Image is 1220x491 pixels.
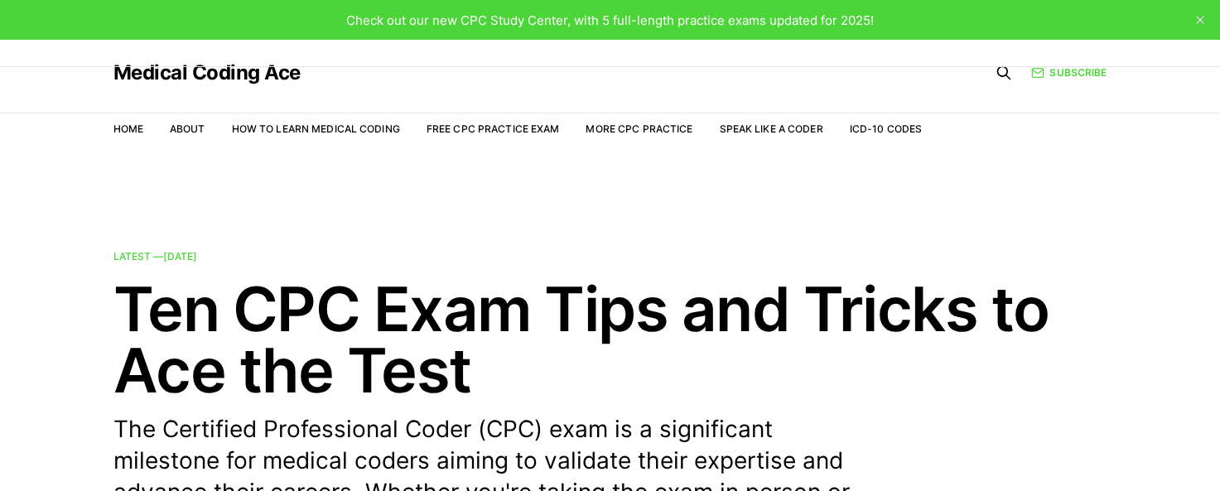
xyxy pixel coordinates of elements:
[1187,7,1213,33] button: close
[113,63,301,83] a: Medical Coding Ace
[163,250,197,262] time: [DATE]
[850,123,922,135] a: ICD-10 Codes
[113,123,143,135] a: Home
[113,278,1107,401] h2: Ten CPC Exam Tips and Tricks to Ace the Test
[720,123,823,135] a: Speak Like a Coder
[346,12,874,28] span: Check out our new CPC Study Center, with 5 full-length practice exams updated for 2025!
[586,123,692,135] a: More CPC Practice
[427,123,560,135] a: Free CPC Practice Exam
[113,250,197,262] span: Latest —
[1031,65,1107,80] a: Subscribe
[170,123,205,135] a: About
[232,123,400,135] a: How to Learn Medical Coding
[950,410,1220,491] iframe: portal-trigger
